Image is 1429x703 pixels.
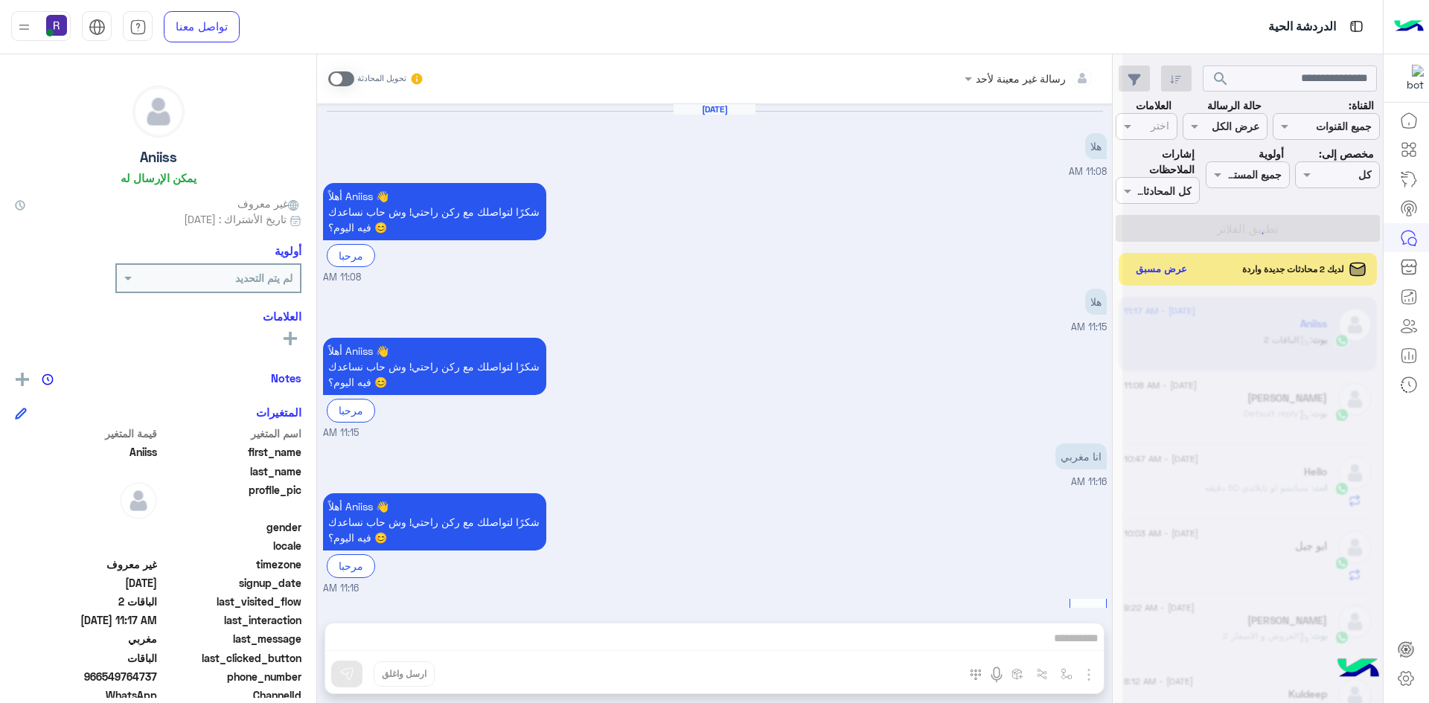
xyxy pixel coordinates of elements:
[275,244,301,257] h6: أولوية
[160,444,302,460] span: first_name
[327,244,375,267] div: مرحبا
[160,575,302,591] span: signup_date
[256,405,301,419] h6: المتغيرات
[323,426,359,440] span: 11:15 AM
[16,373,29,386] img: add
[160,538,302,553] span: locale
[15,538,157,553] span: null
[15,631,157,646] span: مغربي
[327,399,375,422] div: مرحبا
[1239,220,1265,246] div: loading...
[1069,166,1107,177] span: 11:08 AM
[140,149,177,166] h5: Aniiss
[89,19,106,36] img: tab
[15,309,301,323] h6: العلامات
[323,338,546,395] p: 14/8/2025, 11:15 AM
[1071,476,1107,487] span: 11:16 AM
[357,73,406,85] small: تحويل المحادثة
[160,650,302,666] span: last_clicked_button
[160,594,302,609] span: last_visited_flow
[323,183,546,240] p: 14/8/2025, 11:08 AM
[160,426,302,441] span: اسم المتغير
[323,582,359,596] span: 11:16 AM
[1085,289,1107,315] p: 14/8/2025, 11:15 AM
[15,556,157,572] span: غير معروف
[1085,133,1107,159] p: 14/8/2025, 11:08 AM
[237,196,301,211] span: غير معروف
[160,463,302,479] span: last_name
[271,371,301,385] h6: Notes
[15,18,33,36] img: profile
[15,594,157,609] span: الباقات 2
[15,519,157,535] span: null
[160,669,302,684] span: phone_number
[1332,643,1384,696] img: hulul-logo.png
[1151,118,1171,137] div: اختر
[160,612,302,628] span: last_interaction
[15,669,157,684] span: 966549764737
[160,687,302,703] span: ChannelId
[160,631,302,646] span: last_message
[120,482,157,519] img: defaultAdmin.png
[15,426,157,441] span: قيمة المتغير
[327,554,375,577] div: مرحبا
[160,482,302,516] span: profile_pic
[1071,321,1107,333] span: 11:15 AM
[1268,17,1336,37] p: الدردشة الحية
[130,19,147,36] img: tab
[123,11,153,42] a: tab
[133,86,184,137] img: defaultAdmin.png
[15,612,157,628] span: 2025-08-14T08:17:21.942Z
[42,373,54,385] img: notes
[374,661,435,687] button: ارسل واغلق
[160,519,302,535] span: gender
[1075,606,1100,619] span: مرحبا
[1116,146,1195,178] label: إشارات الملاحظات
[184,211,287,227] span: تاريخ الأشتراك : [DATE]
[1055,443,1107,469] p: 14/8/2025, 11:16 AM
[1347,17,1366,36] img: tab
[1116,215,1380,242] button: تطبيق الفلاتر
[121,171,196,184] h6: يمكن الإرسال له
[323,493,546,550] p: 14/8/2025, 11:16 AM
[15,444,157,460] span: Aniiss
[46,15,67,36] img: userImage
[1397,65,1424,92] img: 322853014244696
[15,687,157,703] span: 2
[323,271,361,285] span: 11:08 AM
[1394,11,1424,42] img: Logo
[15,575,157,591] span: 2025-08-14T08:09:03.204Z
[15,650,157,666] span: الباقات
[160,556,302,572] span: timezone
[674,104,755,115] h6: [DATE]
[164,11,240,42] a: تواصل معنا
